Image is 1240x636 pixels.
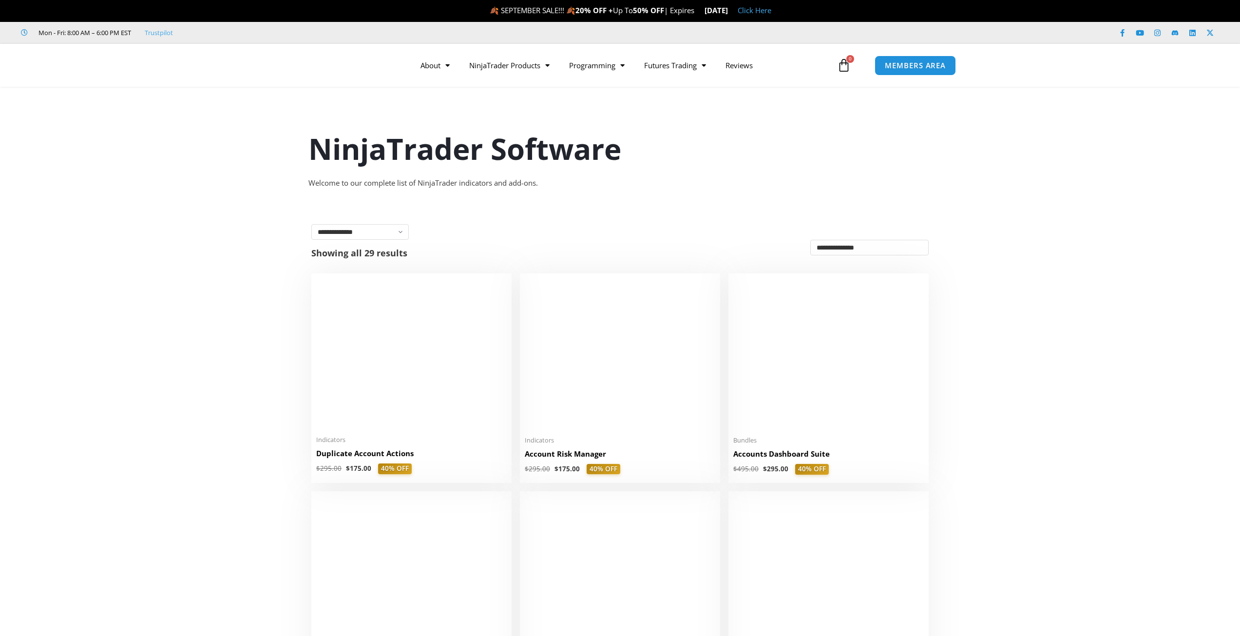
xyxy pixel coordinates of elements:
span: 0 [846,55,854,63]
span: MEMBERS AREA [885,62,946,69]
a: About [411,54,459,77]
a: MEMBERS AREA [875,56,956,76]
strong: 50% OFF [633,5,664,15]
span: 40% OFF [378,463,412,474]
a: Duplicate Account Actions [316,448,507,463]
strong: [DATE] [705,5,728,15]
span: Indicators [525,436,715,444]
strong: 20% OFF + [575,5,613,15]
bdi: 495.00 [733,464,759,473]
bdi: 295.00 [763,464,788,473]
select: Shop order [810,240,929,255]
div: Welcome to our complete list of NinjaTrader indicators and add-ons. [308,176,932,190]
p: Showing all 29 results [311,249,407,257]
span: Indicators [316,436,507,444]
span: Mon - Fri: 8:00 AM – 6:00 PM EST [36,27,131,39]
h2: Accounts Dashboard Suite [733,449,924,459]
a: Account Risk Manager [525,449,715,464]
span: $ [763,464,767,473]
span: Bundles [733,436,924,444]
img: Account Risk Manager [525,278,715,430]
h1: NinjaTrader Software [308,128,932,169]
span: $ [346,464,350,473]
a: Reviews [716,54,763,77]
a: Trustpilot [145,27,173,39]
h2: Duplicate Account Actions [316,448,507,459]
a: Futures Trading [634,54,716,77]
span: $ [525,464,529,473]
bdi: 175.00 [346,464,371,473]
a: 0 [822,51,865,79]
h2: Account Risk Manager [525,449,715,459]
span: $ [733,464,737,473]
a: Click Here [738,5,771,15]
bdi: 175.00 [554,464,580,473]
nav: Menu [411,54,835,77]
span: $ [316,464,320,473]
img: Duplicate Account Actions [316,278,507,430]
span: $ [554,464,558,473]
bdi: 295.00 [316,464,342,473]
a: Programming [559,54,634,77]
span: 40% OFF [795,464,829,475]
span: 40% OFF [587,464,620,475]
a: Accounts Dashboard Suite [733,449,924,464]
img: LogoAI | Affordable Indicators – NinjaTrader [271,48,376,83]
img: Accounts Dashboard Suite [733,278,924,430]
a: NinjaTrader Products [459,54,559,77]
span: 🍂 SEPTEMBER SALE!!! 🍂 Up To | Expires [490,5,705,15]
bdi: 295.00 [525,464,550,473]
img: ⌛ [695,7,702,14]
